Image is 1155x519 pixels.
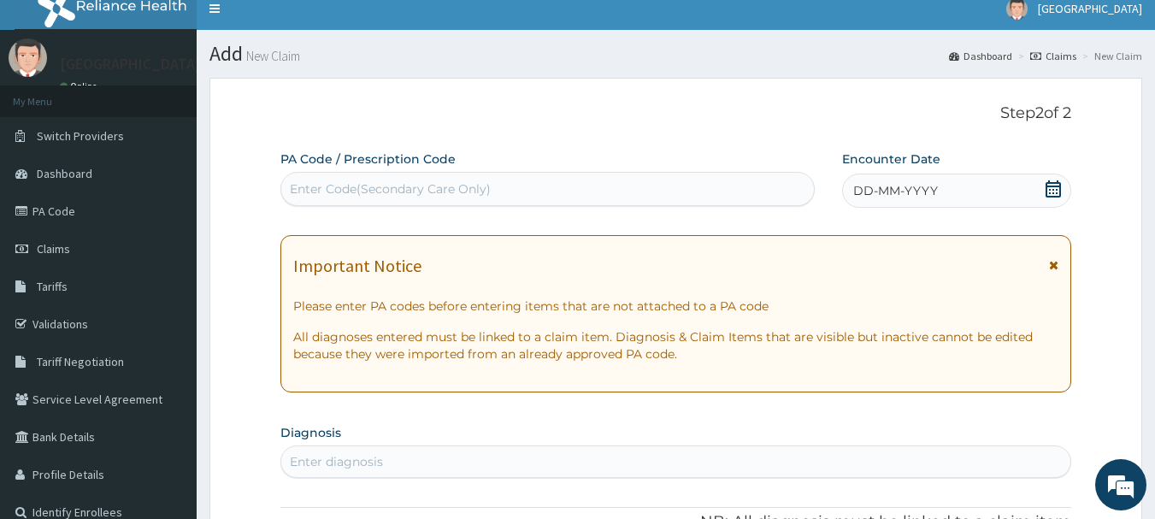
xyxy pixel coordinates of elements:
h1: Add [209,43,1142,65]
label: PA Code / Prescription Code [280,150,456,168]
div: Enter Code(Secondary Care Only) [290,180,491,198]
span: DD-MM-YYYY [853,182,938,199]
p: Step 2 of 2 [280,104,1072,123]
label: Diagnosis [280,424,341,441]
div: Minimize live chat window [280,9,321,50]
a: Claims [1030,49,1076,63]
textarea: Type your message and hit 'Enter' [9,341,326,401]
a: Online [60,80,101,92]
span: We're online! [99,152,236,325]
p: [GEOGRAPHIC_DATA] [60,56,201,72]
span: Tariff Negotiation [37,354,124,369]
img: User Image [9,38,47,77]
p: All diagnoses entered must be linked to a claim item. Diagnosis & Claim Items that are visible bu... [293,328,1059,363]
img: d_794563401_company_1708531726252_794563401 [32,86,69,128]
div: Enter diagnosis [290,453,383,470]
span: Claims [37,241,70,257]
span: Tariffs [37,279,68,294]
a: Dashboard [949,49,1012,63]
p: Please enter PA codes before entering items that are not attached to a PA code [293,298,1059,315]
small: New Claim [243,50,300,62]
span: Switch Providers [37,128,124,144]
div: Chat with us now [89,96,287,118]
li: New Claim [1078,49,1142,63]
span: Dashboard [37,166,92,181]
h1: Important Notice [293,257,421,275]
span: [GEOGRAPHIC_DATA] [1038,1,1142,16]
label: Encounter Date [842,150,940,168]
